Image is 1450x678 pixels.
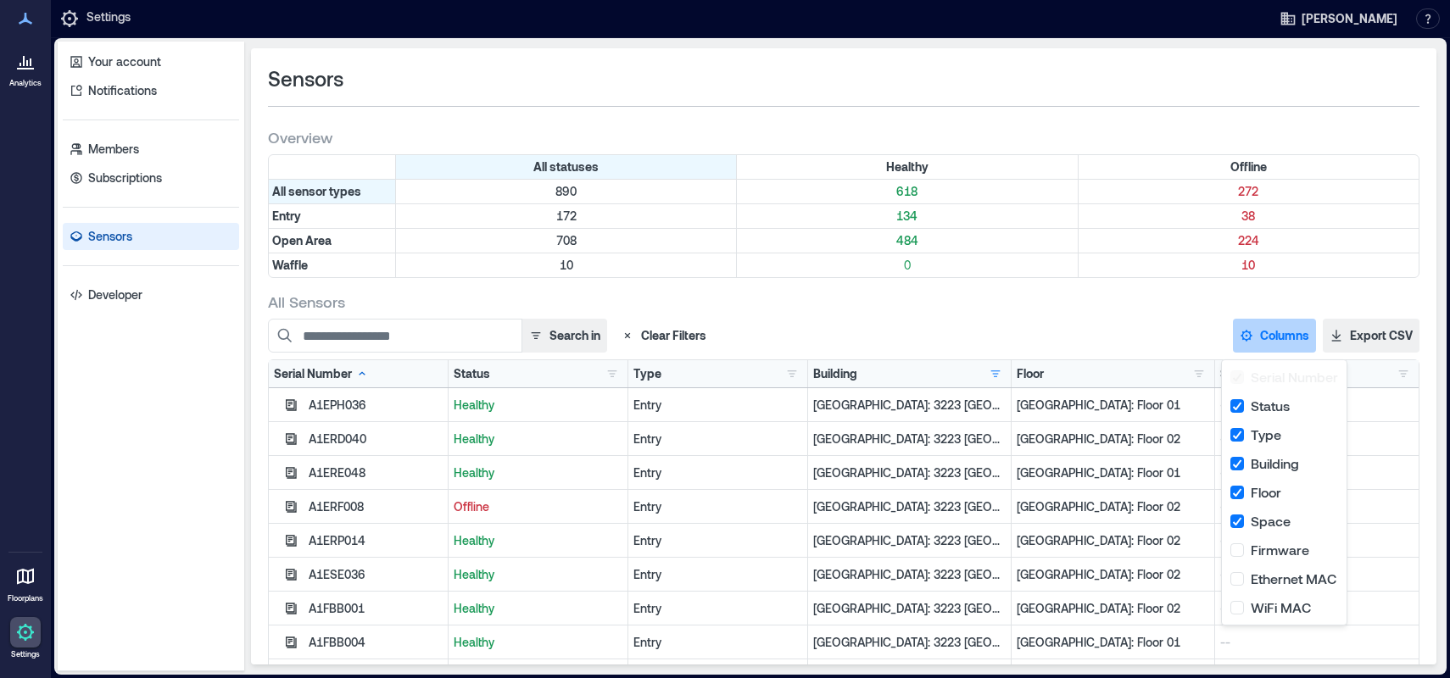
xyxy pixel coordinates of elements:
div: All statuses [396,155,737,179]
p: Your account [88,53,161,70]
div: Filter by Type: Waffle [269,253,396,277]
p: Members [88,141,139,158]
div: Filter by Status: Offline [1079,155,1419,179]
a: Notifications [63,77,239,104]
p: Analytics [9,78,42,88]
p: 484 [740,232,1074,249]
button: [PERSON_NAME] [1274,5,1403,32]
a: Subscriptions [63,164,239,192]
p: [GEOGRAPHIC_DATA]: 3223 [GEOGRAPHIC_DATA] - 160205 [813,397,1006,414]
p: Developer [88,286,142,303]
div: Entry [633,634,802,651]
div: Entry [633,498,802,515]
p: 224 [1082,232,1415,249]
div: Filter by Status: Healthy [737,155,1078,179]
p: -- [1220,566,1414,583]
p: Healthy [454,397,622,414]
div: Entry [633,464,802,481]
p: -- [1220,431,1414,447]
p: Settings [11,649,40,659]
p: -- [1220,634,1414,651]
p: [GEOGRAPHIC_DATA]: 3223 [GEOGRAPHIC_DATA] - 160205 [813,566,1006,583]
a: Settings [5,612,46,664]
div: Building [813,365,857,382]
div: A1ESE036 [309,566,443,583]
div: Filter by Type: Waffle & Status: Healthy (0 sensors) [737,253,1078,277]
p: [GEOGRAPHIC_DATA]: Floor 02 [1017,566,1209,583]
p: 272 [1082,183,1415,200]
div: Filter by Type: Open Area & Status: Healthy [737,229,1078,253]
p: -- [1220,464,1414,481]
p: Healthy [454,566,622,583]
span: All Sensors [268,292,345,312]
button: Search in [521,319,607,353]
p: -- [1220,532,1414,549]
p: 10 [1082,257,1415,274]
div: Entry [633,532,802,549]
p: Sensors [88,228,132,245]
div: Status [454,365,490,382]
div: Space [1220,365,1256,382]
div: A1FBB004 [309,634,443,651]
p: 38 [1082,208,1415,225]
p: 134 [740,208,1074,225]
p: Healthy [454,634,622,651]
a: Analytics [4,41,47,93]
a: Sensors [63,223,239,250]
div: Floor [1017,365,1044,382]
p: 0 [740,257,1074,274]
div: All sensor types [269,180,396,203]
a: Developer [63,281,239,308]
button: Columns [1233,319,1316,353]
div: Entry [633,600,802,617]
div: A1FBB001 [309,600,443,617]
p: -- [1220,498,1414,515]
p: [GEOGRAPHIC_DATA]: Floor 01 [1017,464,1209,481]
div: Filter by Type: Entry & Status: Offline [1079,204,1419,228]
p: [GEOGRAPHIC_DATA]: 3223 [GEOGRAPHIC_DATA] - 160205 [813,431,1006,447]
div: Filter by Type: Entry & Status: Healthy [737,204,1078,228]
p: 708 [399,232,733,249]
p: [GEOGRAPHIC_DATA]: Floor 01 [1017,397,1209,414]
p: 10 [399,257,733,274]
div: A1ERP014 [309,532,443,549]
p: [GEOGRAPHIC_DATA]: 3223 [GEOGRAPHIC_DATA] - 160205 [813,600,1006,617]
p: Notifications [88,82,157,99]
p: 172 [399,208,733,225]
button: Export CSV [1323,319,1419,353]
p: [GEOGRAPHIC_DATA]: Floor 02 [1017,498,1209,515]
p: [GEOGRAPHIC_DATA]: Floor 02 [1017,532,1209,549]
span: [PERSON_NAME] [1302,10,1397,27]
div: A1EPH036 [309,397,443,414]
div: A1ERF008 [309,498,443,515]
a: Floorplans [3,556,48,609]
div: Filter by Type: Waffle & Status: Offline [1079,253,1419,277]
p: [GEOGRAPHIC_DATA]: 3223 [GEOGRAPHIC_DATA] - 160205 [813,634,1006,651]
p: Healthy [454,464,622,481]
p: -- [1220,397,1414,414]
p: Floorplans [8,593,43,603]
p: [GEOGRAPHIC_DATA]: Floor 01 [1017,634,1209,651]
div: Entry [633,431,802,447]
a: Your account [63,48,239,75]
span: Sensors [268,65,343,92]
p: 618 [740,183,1074,200]
div: Entry [633,566,802,583]
p: 890 [399,183,733,200]
button: Clear Filters [614,319,713,353]
a: Members [63,136,239,163]
p: Settings [86,8,131,29]
div: A1ERE048 [309,464,443,481]
div: Filter by Type: Open Area & Status: Offline [1079,229,1419,253]
p: Healthy [454,600,622,617]
div: Filter by Type: Open Area [269,229,396,253]
p: Healthy [454,532,622,549]
p: [GEOGRAPHIC_DATA]: 3223 [GEOGRAPHIC_DATA] - 160205 [813,498,1006,515]
p: [GEOGRAPHIC_DATA]: Floor 02 [1017,431,1209,447]
div: Serial Number [274,365,369,382]
p: Healthy [454,431,622,447]
p: -- [1220,600,1414,617]
div: Type [633,365,661,382]
p: Offline [454,498,622,515]
span: Overview [268,127,332,147]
